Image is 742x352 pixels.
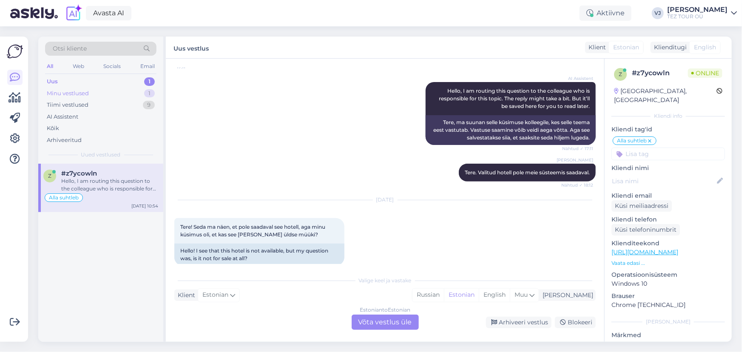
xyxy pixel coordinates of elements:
span: z [48,173,51,179]
div: Valige keel ja vastake [174,277,596,284]
span: 17:11 [177,64,209,70]
span: Muu [515,291,528,298]
img: explore-ai [65,4,82,22]
div: Hello! I see that this hotel is not available, but my question was, is it not for sale at all? [174,244,344,266]
div: [PERSON_NAME] [611,318,725,326]
div: Küsi telefoninumbrit [611,224,680,236]
span: Uued vestlused [81,151,121,159]
div: Uus [47,77,58,86]
span: English [694,43,716,52]
span: Hello, I am routing this question to the colleague who is responsible for this topic. The reply m... [439,88,591,109]
span: Alla suhtleb [49,195,79,200]
p: Operatsioonisüsteem [611,270,725,279]
a: Avasta AI [86,6,131,20]
div: English [479,289,510,301]
span: z [619,71,622,77]
a: [URL][DOMAIN_NAME] [611,248,678,256]
span: [PERSON_NAME] [557,157,593,163]
div: Küsi meiliaadressi [611,200,672,212]
p: Kliendi tag'id [611,125,725,134]
span: Alla suhtleb [617,138,647,143]
label: Uus vestlus [173,42,209,53]
div: Klient [585,43,606,52]
div: Tere, ma suunan selle küsimuse kolleegile, kes selle teema eest vastutab. Vastuse saamine võib ve... [426,115,596,145]
div: Hello, I am routing this question to the colleague who is responsible for this topic. The reply m... [61,177,158,193]
div: Kõik [47,124,59,133]
p: Brauser [611,292,725,301]
div: Blokeeri [555,317,596,328]
div: Kliendi info [611,112,725,120]
div: Minu vestlused [47,89,89,98]
div: Arhiveeritud [47,136,82,145]
span: Estonian [613,43,639,52]
span: Nähtud ✓ 17:11 [561,145,593,152]
div: Arhiveeri vestlus [486,317,552,328]
p: Vaata edasi ... [611,259,725,267]
div: Aktiivne [580,6,631,21]
div: [PERSON_NAME] [539,291,593,300]
span: #z7ycowln [61,170,97,177]
span: Online [688,68,722,78]
span: Nähtud ✓ 18:12 [561,182,593,188]
div: Klienditugi [651,43,687,52]
div: Email [139,61,156,72]
div: All [45,61,55,72]
div: [PERSON_NAME] [667,6,728,13]
div: 1 [144,77,155,86]
div: Estonian [444,289,479,301]
div: Tiimi vestlused [47,101,88,109]
p: Kliendi email [611,191,725,200]
input: Lisa nimi [612,176,715,186]
div: [GEOGRAPHIC_DATA], [GEOGRAPHIC_DATA] [614,87,716,105]
div: # z7ycowln [632,68,688,78]
div: [DATE] 10:54 [131,203,158,209]
span: Tere! Seda ma näen, et pole saadaval see hotell, aga minu küsimus oli, et kas see [PERSON_NAME] ü... [180,224,327,238]
div: Estonian to Estonian [360,306,410,314]
span: AI Assistent [561,75,593,82]
p: Chrome [TECHNICAL_ID] [611,301,725,309]
div: Võta vestlus üle [352,315,419,330]
div: VJ [652,7,664,19]
p: Klienditeekond [611,239,725,248]
input: Lisa tag [611,148,725,160]
div: 1 [144,89,155,98]
div: [DATE] [174,196,596,204]
div: Web [71,61,86,72]
span: Estonian [202,290,228,300]
p: Kliendi nimi [611,164,725,173]
p: Märkmed [611,331,725,340]
div: Russian [412,289,444,301]
div: 9 [143,101,155,109]
div: Socials [102,61,122,72]
p: Windows 10 [611,279,725,288]
div: TEZ TOUR OÜ [667,13,728,20]
div: Klient [174,291,195,300]
div: AI Assistent [47,113,78,121]
p: Kliendi telefon [611,215,725,224]
span: Tere. Valitud hotell pole meie süsteemis saadaval. [465,169,590,176]
img: Askly Logo [7,43,23,60]
span: Otsi kliente [53,44,87,53]
a: [PERSON_NAME]TEZ TOUR OÜ [667,6,737,20]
